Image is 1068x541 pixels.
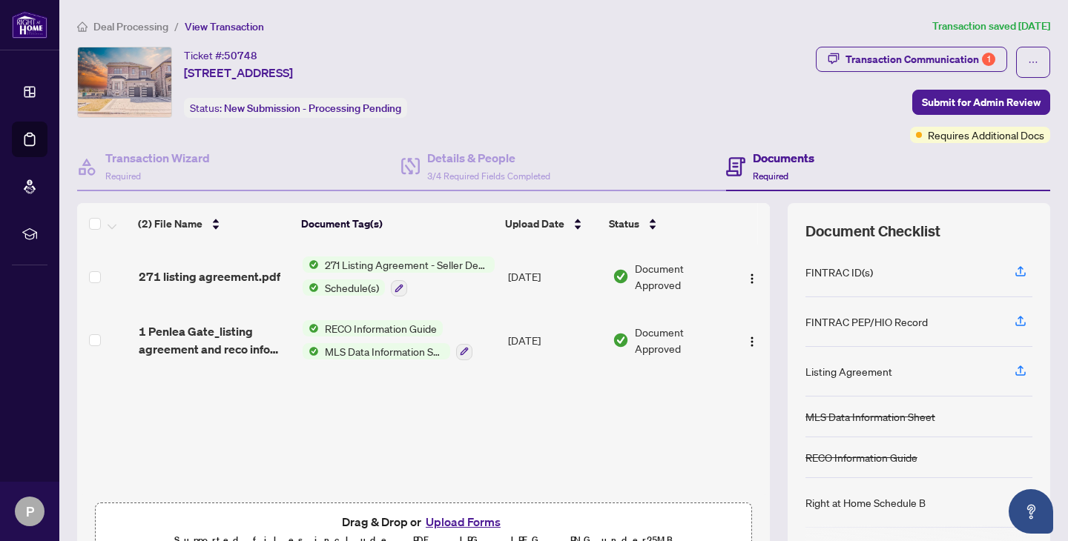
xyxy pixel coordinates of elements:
th: (2) File Name [132,203,295,245]
th: Status [603,203,729,245]
td: [DATE] [502,245,607,308]
button: Logo [740,265,764,288]
span: Document Approved [635,324,728,356]
span: 271 listing agreement.pdf [139,268,280,285]
span: Submit for Admin Review [922,90,1041,114]
button: Logo [740,328,764,352]
span: Requires Additional Docs [928,127,1044,143]
img: logo [12,11,47,39]
div: Right at Home Schedule B [805,494,926,511]
span: RECO Information Guide [319,320,443,336]
img: Status Icon [303,279,319,296]
article: Transaction saved [DATE] [932,18,1050,35]
div: MLS Data Information Sheet [805,408,935,425]
span: View Transaction [185,20,264,33]
h4: Transaction Wizard [105,149,210,167]
th: Document Tag(s) [295,203,499,245]
div: FINTRAC PEP/HIO Record [805,313,928,330]
h4: Details & People [427,149,550,167]
th: Upload Date [499,203,603,245]
span: Required [753,170,788,182]
img: Status Icon [303,256,319,273]
h4: Documents [753,149,814,167]
img: Status Icon [303,320,319,336]
img: Document Status [613,268,629,285]
span: (2) File Name [138,216,202,232]
span: 3/4 Required Fields Completed [427,170,550,182]
span: [STREET_ADDRESS] [184,64,293,82]
span: Drag & Drop or [342,512,505,531]
div: Transaction Communication [845,47,995,71]
span: Required [105,170,141,182]
span: Document Approved [635,260,728,293]
button: Submit for Admin Review [912,90,1050,115]
span: ellipsis [1028,57,1038,67]
div: RECO Information Guide [805,449,917,465]
button: Upload Forms [421,512,505,531]
span: Schedule(s) [319,279,385,296]
img: Logo [746,273,758,285]
button: Status IconRECO Information GuideStatus IconMLS Data Information Sheet [303,320,472,360]
span: Upload Date [505,216,564,232]
button: Transaction Communication1 [816,47,1007,72]
span: 271 Listing Agreement - Seller Designated Representation Agreement Authority to Offer for Sale [319,256,495,273]
span: New Submission - Processing Pending [224,102,401,115]
span: Status [609,216,639,232]
span: 1 Penlea Gate_listing agreement and reco info guide.pdf [139,322,291,358]
img: Logo [746,336,758,348]
span: Document Checklist [805,221,940,242]
div: Ticket #: [184,47,257,64]
span: P [26,501,34,522]
span: MLS Data Information Sheet [319,343,450,359]
button: Open asap [1009,489,1053,534]
span: home [77,21,88,32]
button: Status Icon271 Listing Agreement - Seller Designated Representation Agreement Authority to Offer ... [303,256,495,296]
li: / [174,18,179,35]
img: Status Icon [303,343,319,359]
span: 50748 [224,49,257,62]
div: FINTRAC ID(s) [805,264,873,280]
img: Document Status [613,332,629,348]
img: IMG-W12361277_1.jpg [78,47,171,117]
span: Deal Processing [93,20,168,33]
div: Listing Agreement [805,363,892,379]
div: Status: [184,98,407,118]
td: [DATE] [502,308,607,372]
div: 1 [982,53,995,66]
